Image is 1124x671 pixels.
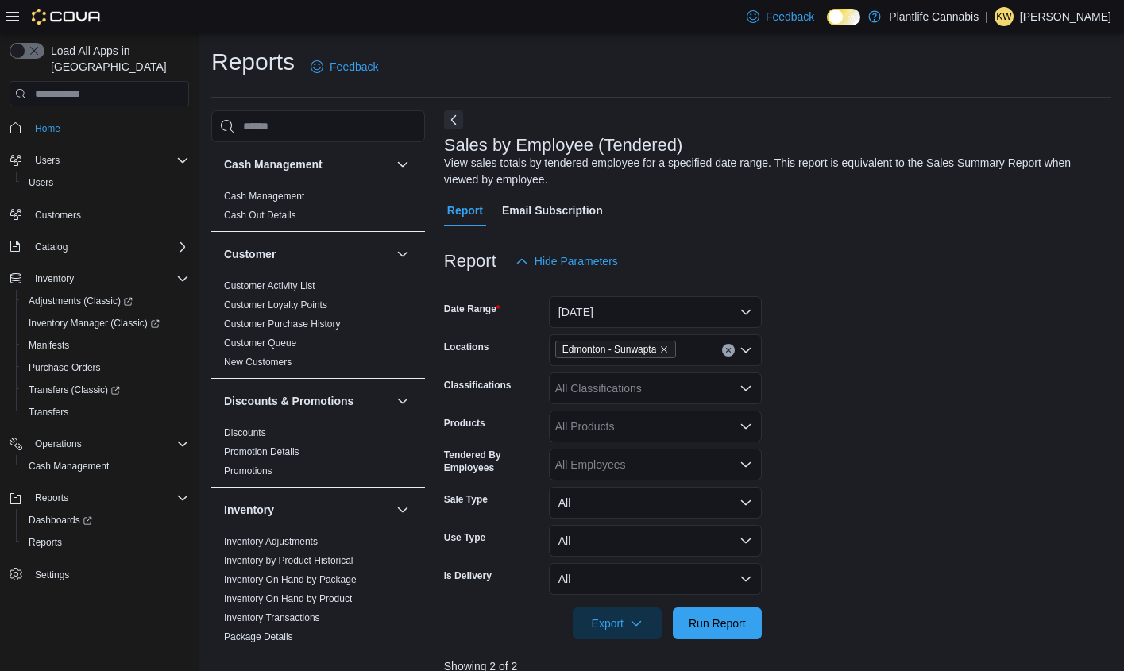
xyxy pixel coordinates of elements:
[224,393,390,409] button: Discounts & Promotions
[766,9,814,25] span: Feedback
[16,455,195,477] button: Cash Management
[224,357,292,368] a: New Customers
[995,7,1014,26] div: Kate Wittenberg
[224,318,341,330] a: Customer Purchase History
[35,272,74,285] span: Inventory
[224,393,353,409] h3: Discounts & Promotions
[740,382,752,395] button: Open list of options
[22,403,75,422] a: Transfers
[29,565,189,584] span: Settings
[740,344,752,357] button: Open list of options
[29,205,189,225] span: Customers
[573,607,662,639] button: Export
[444,252,496,271] h3: Report
[224,502,274,518] h3: Inventory
[10,110,189,627] nav: Complex example
[740,420,752,433] button: Open list of options
[29,460,109,472] span: Cash Management
[562,341,657,357] span: Edmonton - Sunwapta
[22,336,189,355] span: Manifests
[22,358,107,377] a: Purchase Orders
[224,445,299,458] span: Promotion Details
[549,296,762,328] button: [DATE]
[224,337,296,349] span: Customer Queue
[444,493,488,506] label: Sale Type
[29,269,80,288] button: Inventory
[3,487,195,509] button: Reports
[444,303,500,315] label: Date Range
[889,7,979,26] p: Plantlife Cannabis
[29,536,62,549] span: Reports
[22,533,68,552] a: Reports
[22,533,189,552] span: Reports
[444,110,463,129] button: Next
[224,631,293,642] a: Package Details
[29,339,69,352] span: Manifests
[29,384,120,396] span: Transfers (Classic)
[29,488,75,507] button: Reports
[224,465,272,477] span: Promotions
[304,51,384,83] a: Feedback
[224,191,304,202] a: Cash Management
[659,345,669,354] button: Remove Edmonton - Sunwapta from selection in this group
[35,241,68,253] span: Catalog
[3,433,195,455] button: Operations
[3,563,195,586] button: Settings
[22,380,189,399] span: Transfers (Classic)
[827,25,828,26] span: Dark Mode
[224,209,296,222] span: Cash Out Details
[29,514,92,526] span: Dashboards
[35,492,68,504] span: Reports
[22,511,189,530] span: Dashboards
[673,607,762,639] button: Run Report
[16,290,195,312] a: Adjustments (Classic)
[3,116,195,139] button: Home
[32,9,102,25] img: Cova
[35,438,82,450] span: Operations
[16,531,195,553] button: Reports
[29,317,160,330] span: Inventory Manager (Classic)
[224,446,299,457] a: Promotion Details
[22,511,98,530] a: Dashboards
[444,569,492,582] label: Is Delivery
[393,245,412,264] button: Customer
[16,509,195,531] a: Dashboards
[29,151,66,170] button: Users
[29,406,68,418] span: Transfers
[224,337,296,349] a: Customer Queue
[444,379,512,391] label: Classifications
[444,531,485,544] label: Use Type
[740,458,752,471] button: Open list of options
[3,236,195,258] button: Catalog
[16,379,195,401] a: Transfers (Classic)
[224,156,390,172] button: Cash Management
[549,563,762,595] button: All
[3,203,195,226] button: Customers
[35,154,60,167] span: Users
[16,357,195,379] button: Purchase Orders
[582,607,652,639] span: Export
[22,314,189,333] span: Inventory Manager (Classic)
[35,122,60,135] span: Home
[224,246,390,262] button: Customer
[22,314,166,333] a: Inventory Manager (Classic)
[224,426,266,439] span: Discounts
[22,173,189,192] span: Users
[3,268,195,290] button: Inventory
[393,155,412,174] button: Cash Management
[29,118,189,137] span: Home
[224,280,315,292] span: Customer Activity List
[447,195,483,226] span: Report
[22,291,139,310] a: Adjustments (Classic)
[689,615,746,631] span: Run Report
[211,276,425,378] div: Customer
[29,434,189,453] span: Operations
[224,502,390,518] button: Inventory
[393,391,412,411] button: Discounts & Promotions
[29,237,74,256] button: Catalog
[224,280,315,291] a: Customer Activity List
[3,149,195,172] button: Users
[35,569,69,581] span: Settings
[224,554,353,567] span: Inventory by Product Historical
[330,59,378,75] span: Feedback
